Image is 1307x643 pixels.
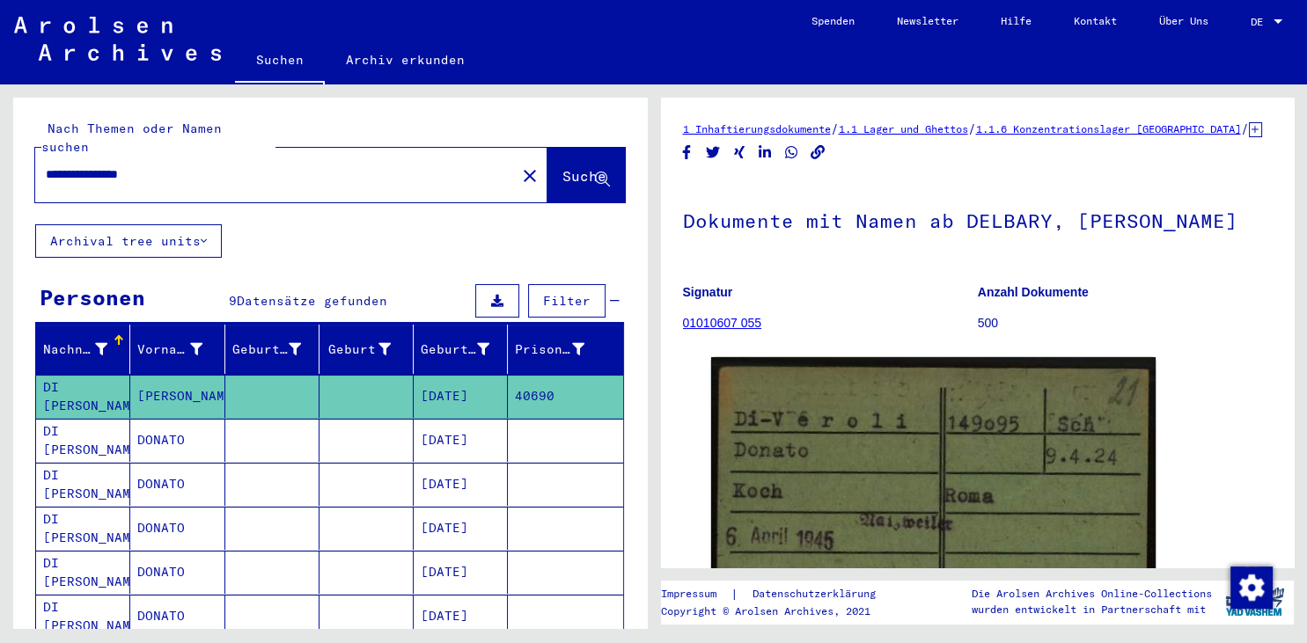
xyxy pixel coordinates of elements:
[232,335,323,363] div: Geburtsname
[130,463,224,506] mat-cell: DONATO
[319,325,414,374] mat-header-cell: Geburt‏
[41,121,222,155] mat-label: Nach Themen oder Namen suchen
[731,142,749,164] button: Share on Xing
[225,325,319,374] mat-header-cell: Geburtsname
[1230,566,1273,609] img: Zustimmung ändern
[43,335,129,363] div: Nachname
[978,314,1272,332] p: 500
[414,507,508,550] mat-cell: [DATE]
[130,419,224,462] mat-cell: DONATO
[1230,566,1272,608] div: Zustimmung ändern
[130,507,224,550] mat-cell: DONATO
[683,316,762,330] a: 01010607 055
[515,340,584,359] div: Prisoner #
[782,142,801,164] button: Share on WhatsApp
[327,340,391,359] div: Geburt‏
[36,507,130,550] mat-cell: DI [PERSON_NAME]
[421,335,511,363] div: Geburtsdatum
[137,335,224,363] div: Vorname
[414,419,508,462] mat-cell: [DATE]
[839,122,968,135] a: 1.1 Lager und Ghettos
[414,375,508,418] mat-cell: [DATE]
[519,165,540,186] mat-icon: close
[738,585,897,603] a: Datenschutzerklärung
[130,595,224,638] mat-cell: DONATO
[661,585,897,603] div: |
[508,325,622,374] mat-header-cell: Prisoner #
[978,285,1089,299] b: Anzahl Dokumente
[1241,121,1249,136] span: /
[232,340,301,359] div: Geburtsname
[661,585,731,603] a: Impressum
[36,551,130,594] mat-cell: DI [PERSON_NAME]
[547,148,625,202] button: Suche
[683,285,733,299] b: Signatur
[528,284,606,318] button: Filter
[414,325,508,374] mat-header-cell: Geburtsdatum
[130,325,224,374] mat-header-cell: Vorname
[36,325,130,374] mat-header-cell: Nachname
[1222,580,1288,624] img: yv_logo.png
[704,142,723,164] button: Share on Twitter
[756,142,775,164] button: Share on LinkedIn
[43,340,107,359] div: Nachname
[972,602,1212,617] p: wurden entwickelt in Partnerschaft mit
[229,293,237,309] span: 9
[327,335,413,363] div: Geburt‏
[508,375,622,418] mat-cell: 40690
[1251,16,1270,28] span: DE
[562,167,606,185] span: Suche
[35,224,222,258] button: Archival tree units
[414,595,508,638] mat-cell: [DATE]
[661,603,897,619] p: Copyright © Arolsen Archives, 2021
[968,121,976,136] span: /
[972,586,1212,602] p: Die Arolsen Archives Online-Collections
[36,419,130,462] mat-cell: DI [PERSON_NAME]
[14,17,221,61] img: Arolsen_neg.svg
[831,121,839,136] span: /
[678,142,696,164] button: Share on Facebook
[137,340,202,359] div: Vorname
[40,281,145,313] div: Personen
[235,39,325,84] a: Suchen
[325,39,486,81] a: Archiv erkunden
[976,122,1241,135] a: 1.1.6 Konzentrationslager [GEOGRAPHIC_DATA]
[683,180,1273,258] h1: Dokumente mit Namen ab DELBARY, [PERSON_NAME]
[36,463,130,506] mat-cell: DI [PERSON_NAME]
[683,122,831,135] a: 1 Inhaftierungsdokumente
[36,375,130,418] mat-cell: DI [PERSON_NAME]
[512,157,547,193] button: Clear
[515,335,606,363] div: Prisoner #
[237,293,387,309] span: Datensätze gefunden
[421,340,489,359] div: Geburtsdatum
[543,293,591,309] span: Filter
[414,463,508,506] mat-cell: [DATE]
[809,142,827,164] button: Copy link
[414,551,508,594] mat-cell: [DATE]
[130,375,224,418] mat-cell: [PERSON_NAME]
[130,551,224,594] mat-cell: DONATO
[36,595,130,638] mat-cell: DI [PERSON_NAME]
